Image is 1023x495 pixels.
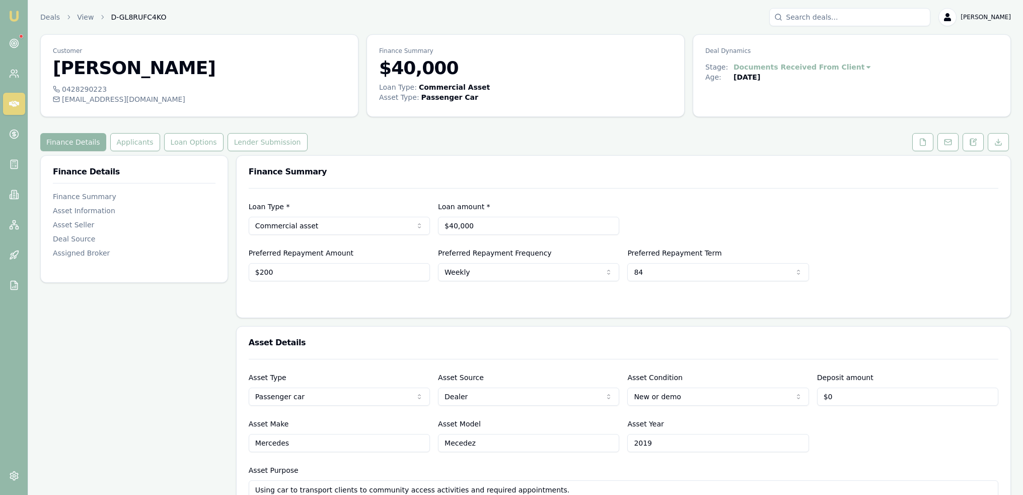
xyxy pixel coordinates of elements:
[228,133,308,151] button: Lender Submission
[53,168,215,176] h3: Finance Details
[249,420,289,428] label: Asset Make
[438,217,619,235] input: $
[164,133,224,151] button: Loan Options
[419,82,490,92] div: Commercial Asset
[53,220,215,230] div: Asset Seller
[705,72,734,82] div: Age:
[627,420,664,428] label: Asset Year
[379,92,419,102] div: Asset Type :
[53,206,215,216] div: Asset Information
[110,133,160,151] button: Applicants
[108,133,162,151] a: Applicants
[111,12,166,22] span: D-GL8RUFC4KO
[421,92,478,102] div: Passenger Car
[249,263,430,281] input: $
[40,133,106,151] button: Finance Details
[438,374,484,382] label: Asset Source
[249,374,286,382] label: Asset Type
[249,203,290,211] label: Loan Type *
[249,249,353,257] label: Preferred Repayment Amount
[40,12,60,22] a: Deals
[705,62,734,72] div: Stage:
[817,374,873,382] label: Deposit amount
[53,192,215,202] div: Finance Summary
[705,47,998,55] p: Deal Dynamics
[162,133,226,151] a: Loan Options
[734,72,760,82] div: [DATE]
[627,249,721,257] label: Preferred Repayment Term
[961,13,1011,21] span: [PERSON_NAME]
[53,94,346,104] div: [EMAIL_ADDRESS][DOMAIN_NAME]
[438,420,481,428] label: Asset Model
[53,47,346,55] p: Customer
[379,47,672,55] p: Finance Summary
[817,388,998,406] input: $
[53,234,215,244] div: Deal Source
[53,58,346,78] h3: [PERSON_NAME]
[734,62,872,72] button: Documents Received From Client
[40,12,166,22] nav: breadcrumb
[53,248,215,258] div: Assigned Broker
[249,168,998,176] h3: Finance Summary
[627,374,683,382] label: Asset Condition
[379,82,417,92] div: Loan Type:
[438,203,490,211] label: Loan amount *
[438,249,552,257] label: Preferred Repayment Frequency
[379,58,672,78] h3: $40,000
[249,339,998,347] h3: Asset Details
[40,133,108,151] a: Finance Details
[769,8,930,26] input: Search deals
[249,466,299,474] label: Asset Purpose
[77,12,94,22] a: View
[226,133,310,151] a: Lender Submission
[8,10,20,22] img: emu-icon-u.png
[53,84,346,94] div: 0428290223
